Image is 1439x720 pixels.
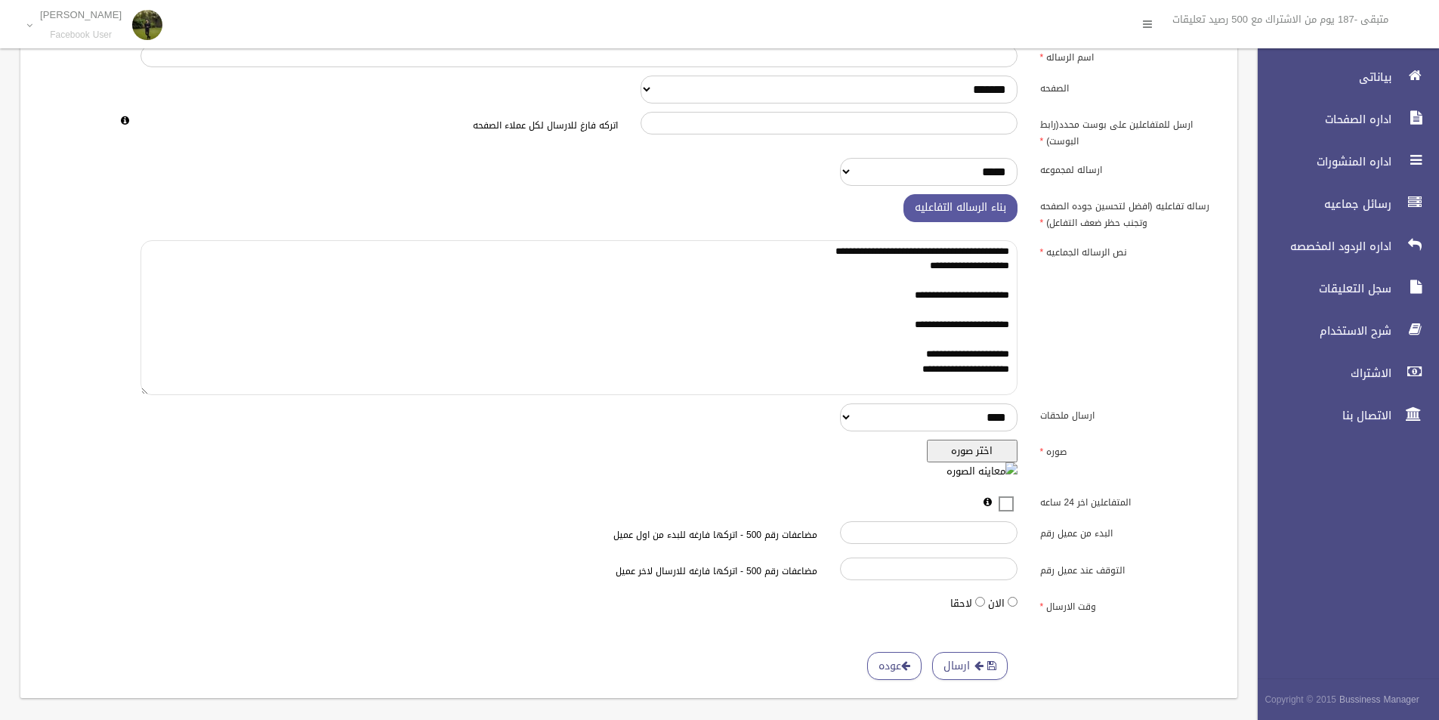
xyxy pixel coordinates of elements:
label: لاحقا [950,595,972,613]
span: اداره الردود المخصصه [1245,239,1396,254]
span: بياناتى [1245,70,1396,85]
a: اداره المنشورات [1245,145,1439,178]
label: وقت الارسال [1029,594,1228,615]
label: التوقف عند عميل رقم [1029,558,1228,579]
label: المتفاعلين اخر 24 ساعه [1029,490,1228,511]
a: شرح الاستخدام [1245,314,1439,348]
span: سجل التعليقات [1245,281,1396,296]
span: رسائل جماعيه [1245,196,1396,212]
a: عوده [867,652,922,680]
span: شرح الاستخدام [1245,323,1396,338]
label: صوره [1029,440,1228,461]
h6: مضاعفات رقم 500 - اتركها فارغه للبدء من اول عميل [341,530,817,540]
p: [PERSON_NAME] [40,9,122,20]
label: نص الرساله الجماعيه [1029,240,1228,261]
a: اداره الصفحات [1245,103,1439,136]
span: الاشتراك [1245,366,1396,381]
a: الاشتراك [1245,357,1439,390]
button: بناء الرساله التفاعليه [903,194,1017,222]
label: ارساله لمجموعه [1029,158,1228,179]
img: معاينه الصوره [946,462,1017,481]
label: ارسال ملحقات [1029,403,1228,425]
a: رسائل جماعيه [1245,187,1439,221]
label: البدء من عميل رقم [1029,521,1228,542]
label: ارسل للمتفاعلين على بوست محدد(رابط البوست) [1029,112,1228,150]
h6: مضاعفات رقم 500 - اتركها فارغه للارسال لاخر عميل [341,567,817,576]
span: الاتصال بنا [1245,408,1396,423]
label: الان [988,595,1005,613]
a: اداره الردود المخصصه [1245,230,1439,263]
small: Facebook User [40,29,122,41]
a: الاتصال بنا [1245,399,1439,432]
label: الصفحه [1029,76,1228,97]
h6: اتركه فارغ للارسال لكل عملاء الصفحه [141,121,617,131]
span: اداره المنشورات [1245,154,1396,169]
strong: Bussiness Manager [1339,691,1419,708]
span: Copyright © 2015 [1265,691,1336,708]
a: سجل التعليقات [1245,272,1439,305]
a: بياناتى [1245,60,1439,94]
button: ارسال [932,652,1008,680]
label: رساله تفاعليه (افضل لتحسين جوده الصفحه وتجنب حظر ضعف التفاعل) [1029,194,1228,232]
span: اداره الصفحات [1245,112,1396,127]
button: اختر صوره [927,440,1017,462]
